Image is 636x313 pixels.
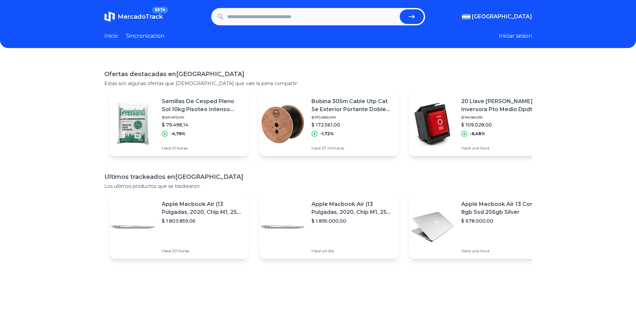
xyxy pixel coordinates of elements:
[259,101,306,147] img: Featured image
[311,248,393,254] p: Hace un día
[259,195,398,259] a: Featured imageApple Macbook Air (13 Pulgadas, 2020, Chip M1, 256 Gb De Ssd, 8 Gb De Ram) - Plata$...
[170,131,185,136] p: -4,76%
[461,200,543,216] p: Apple Macbook Air 13 Core I5 8gb Ssd 256gb Silver
[409,101,456,147] img: Featured image
[461,145,543,151] p: Hace una hora
[311,200,393,216] p: Apple Macbook Air (13 Pulgadas, 2020, Chip M1, 256 Gb De Ssd, 8 Gb De Ram) - Plata
[104,32,118,40] a: Inicio
[461,115,543,120] p: $ 116.581,28
[409,92,548,156] a: Featured image20 Llave [PERSON_NAME] Inversora Pto Medio Dpdt 16a 31x25 Roja$ 116.581,28$ 109.028...
[162,248,243,254] p: Hace 20 horas
[311,145,393,151] p: Hace 27 minutos
[104,183,532,190] p: Los ultimos productos que se trackearon.
[110,195,249,259] a: Featured imageApple Macbook Air (13 Pulgadas, 2020, Chip M1, 256 Gb De Ssd, 8 Gb De Ram) - Plata$...
[118,13,163,20] span: MercadoTrack
[311,218,393,224] p: $ 1.895.000,00
[409,204,456,250] img: Featured image
[320,131,334,136] p: -1,72%
[126,32,164,40] a: Sincronizacion
[461,218,543,224] p: $ 678.000,00
[461,248,543,254] p: Hace una hora
[461,97,543,113] p: 20 Llave [PERSON_NAME] Inversora Pto Medio Dpdt 16a 31x25 Roja
[311,115,393,120] p: $ 175.588,00
[162,97,243,113] p: Semillas De Cesped Pleno Sol 10kg Pisoteo Intenso [GEOGRAPHIC_DATA]
[461,121,543,128] p: $ 109.028,00
[409,195,548,259] a: Featured imageApple Macbook Air 13 Core I5 8gb Ssd 256gb Silver$ 678.000,00Hace una hora
[152,7,168,13] span: BETA
[472,13,532,21] span: [GEOGRAPHIC_DATA]
[162,145,243,151] p: Hace 21 horas
[104,11,115,22] img: MercadoTrack
[104,172,532,182] h1: Ultimos trackeados en [GEOGRAPHIC_DATA]
[259,204,306,250] img: Featured image
[162,115,243,120] p: $ 83.473,05
[104,69,532,79] h1: Ofertas destacadas en [GEOGRAPHIC_DATA]
[162,200,243,216] p: Apple Macbook Air (13 Pulgadas, 2020, Chip M1, 256 Gb De Ssd, 8 Gb De Ram) - Plata
[110,92,249,156] a: Featured imageSemillas De Cesped Pleno Sol 10kg Pisoteo Intenso [GEOGRAPHIC_DATA]$ 83.473,05$ 79....
[311,97,393,113] p: Bobina 305m Cable Utp Cat 5e Exterior Portante Doble Vaina
[104,11,163,22] a: MercadoTrackBETA
[110,101,156,147] img: Featured image
[162,218,243,224] p: $ 1.803.859,06
[110,204,156,250] img: Featured image
[499,32,532,40] button: Iniciar sesion
[462,14,471,19] img: Argentina
[259,92,398,156] a: Featured imageBobina 305m Cable Utp Cat 5e Exterior Portante Doble Vaina$ 175.588,00$ 172.561,00-...
[470,131,485,136] p: -6,48%
[462,13,532,21] button: [GEOGRAPHIC_DATA]
[104,80,532,87] p: Estas son algunas ofertas que [DEMOGRAPHIC_DATA] que vale la pena compartir.
[311,121,393,128] p: $ 172.561,00
[162,121,243,128] p: $ 79.498,14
